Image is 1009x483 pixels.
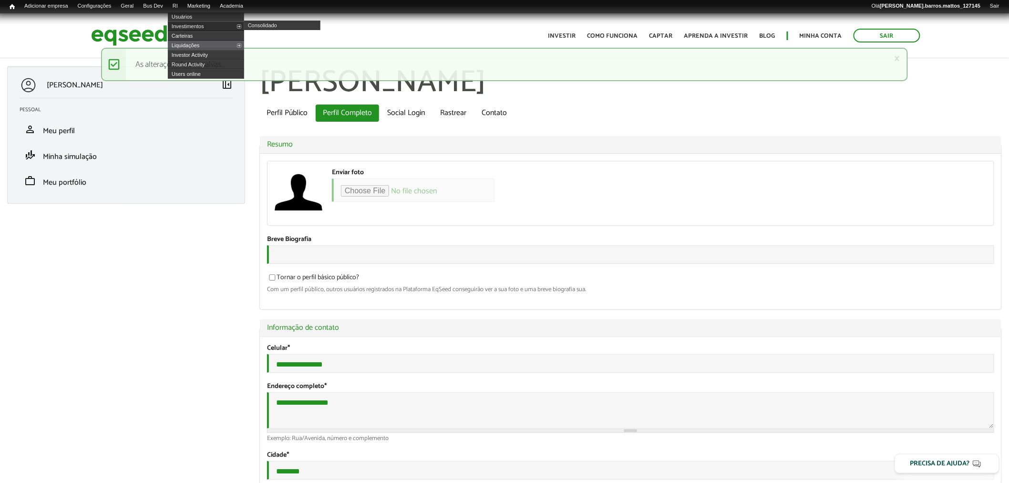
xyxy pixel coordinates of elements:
[760,33,775,39] a: Blog
[267,345,290,352] label: Celular
[24,175,36,187] span: work
[168,2,183,10] a: RI
[12,168,240,194] li: Meu portfólio
[43,176,86,189] span: Meu portfólio
[259,105,315,122] a: Perfil Público
[267,435,994,441] div: Exemplo: Rua/Avenida, número e complemento
[880,3,980,9] strong: [PERSON_NAME].barros.mattos_127145
[138,2,168,10] a: Bus Dev
[43,125,75,137] span: Meu perfil
[800,33,842,39] a: Minha conta
[267,286,994,293] div: Com um perfil público, outros usuários registrados na Plataforma EqSeed conseguirão ver a sua fot...
[267,274,359,284] label: Tornar o perfil básico público?
[259,66,1002,100] h1: [PERSON_NAME]
[20,107,240,113] h2: Pessoal
[275,168,322,216] img: Foto de FIDEL ARMANDO BETANCOURT CURBELO
[267,141,994,148] a: Resumo
[380,105,432,122] a: Social Login
[20,149,233,161] a: finance_modeMinha simulação
[267,324,994,332] a: Informação de contato
[324,381,327,392] span: Este campo é obrigatório.
[474,105,514,122] a: Contato
[264,274,281,281] input: Tornar o perfil básico público?
[10,3,15,10] span: Início
[215,2,248,10] a: Academia
[894,53,900,63] a: ×
[116,2,138,10] a: Geral
[47,81,103,90] p: [PERSON_NAME]
[91,23,167,48] img: EqSeed
[649,33,673,39] a: Captar
[332,169,364,176] label: Enviar foto
[267,383,327,390] label: Endereço completo
[24,149,36,161] span: finance_mode
[854,29,920,42] a: Sair
[316,105,379,122] a: Perfil Completo
[867,2,985,10] a: Olá[PERSON_NAME].barros.mattos_127145
[183,2,215,10] a: Marketing
[43,150,97,163] span: Minha simulação
[548,33,576,39] a: Investir
[20,124,233,135] a: personMeu perfil
[101,48,908,81] div: As alterações foram salvas.
[168,12,244,21] a: Usuários
[433,105,474,122] a: Rastrear
[20,2,73,10] a: Adicionar empresa
[73,2,116,10] a: Configurações
[12,142,240,168] li: Minha simulação
[287,450,289,461] span: Este campo é obrigatório.
[275,168,322,216] a: Ver perfil do usuário.
[12,116,240,142] li: Meu perfil
[20,175,233,187] a: workMeu portfólio
[267,452,289,459] label: Cidade
[587,33,638,39] a: Como funciona
[684,33,748,39] a: Aprenda a investir
[24,124,36,135] span: person
[288,343,290,354] span: Este campo é obrigatório.
[267,236,311,243] label: Breve Biografia
[5,2,20,11] a: Início
[985,2,1004,10] a: Sair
